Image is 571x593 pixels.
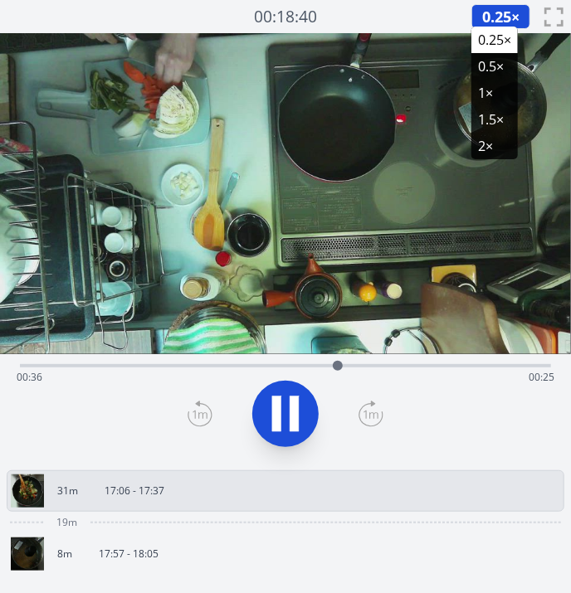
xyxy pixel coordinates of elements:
p: 17:57 - 18:05 [99,547,159,561]
span: 0.25 [482,7,511,27]
button: 0.25× [471,4,530,29]
a: 00:18:40 [254,5,317,29]
p: 31m [57,484,78,498]
img: 250825080714_thumb.jpeg [11,474,44,508]
li: 1.5× [471,106,518,133]
span: 19m [56,516,77,529]
p: 8m [57,547,72,561]
li: 1× [471,80,518,106]
span: 00:25 [529,370,554,384]
li: 0.25× [471,27,518,53]
span: 00:36 [17,370,42,384]
li: 0.5× [471,53,518,80]
li: 2× [471,133,518,159]
p: 17:06 - 17:37 [105,484,164,498]
img: 250825085746_thumb.jpeg [11,537,44,571]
